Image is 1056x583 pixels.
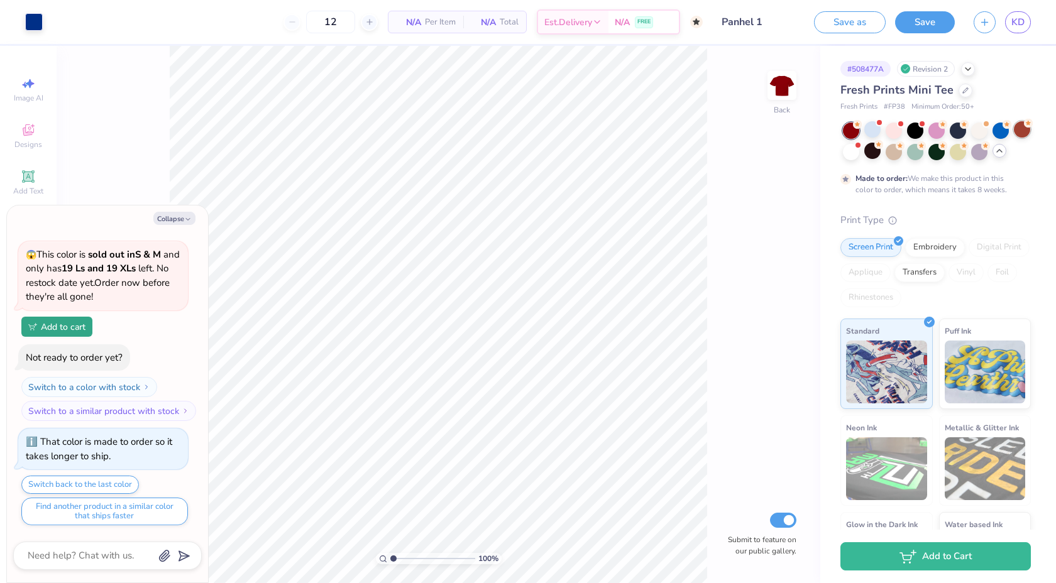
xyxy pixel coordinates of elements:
span: KD [1011,15,1025,30]
button: Add to Cart [840,542,1031,570]
span: Est. Delivery [544,16,592,29]
img: Switch to a similar product with stock [182,407,189,415]
span: Per Item [425,16,456,29]
strong: 19 Ls and 19 XLs [62,262,136,275]
button: Switch to a similar product with stock [21,401,196,421]
div: We make this product in this color to order, which means it takes 8 weeks. [855,173,1010,195]
span: Fresh Prints [840,102,877,112]
div: Applique [840,263,891,282]
div: Digital Print [969,238,1030,257]
div: That color is made to order so it takes longer to ship. [26,435,172,462]
div: Rhinestones [840,288,901,307]
span: # FP38 [884,102,905,112]
span: Standard [846,324,879,337]
span: Water based Ink [945,518,1003,531]
span: This color is and only has left . No restock date yet. Order now before they're all gone! [26,248,180,303]
span: Glow in the Dark Ink [846,518,918,531]
div: # 508477A [840,61,891,77]
div: Embroidery [905,238,965,257]
img: Standard [846,341,927,403]
input: – – [306,11,355,33]
img: Puff Ink [945,341,1026,403]
label: Submit to feature on our public gallery. [721,534,796,557]
div: Vinyl [949,263,984,282]
span: 😱 [26,249,36,261]
span: N/A [615,16,630,29]
button: Save as [814,11,886,33]
img: Neon Ink [846,437,927,500]
img: Back [769,73,795,98]
span: Image AI [14,93,43,103]
div: Transfers [894,263,945,282]
span: Designs [14,139,42,150]
span: N/A [396,16,421,29]
a: KD [1005,11,1031,33]
span: Puff Ink [945,324,971,337]
img: Switch to a color with stock [143,383,150,391]
strong: sold out in S & M [88,248,161,261]
span: Minimum Order: 50 + [911,102,974,112]
button: Save [895,11,955,33]
span: Neon Ink [846,421,877,434]
img: Add to cart [28,323,37,330]
div: Back [774,104,790,116]
span: Total [500,16,519,29]
button: Find another product in a similar color that ships faster [21,498,188,525]
div: Screen Print [840,238,901,257]
button: Switch to a color with stock [21,377,157,397]
span: Metallic & Glitter Ink [945,421,1019,434]
div: Foil [987,263,1017,282]
img: Metallic & Glitter Ink [945,437,1026,500]
button: Switch back to the last color [21,476,139,494]
span: 100 % [478,553,498,564]
button: Add to cart [21,317,92,337]
div: Revision 2 [897,61,955,77]
div: Not ready to order yet? [26,351,123,364]
div: Print Type [840,213,1031,227]
button: Collapse [153,212,195,225]
strong: Made to order: [855,173,908,183]
span: Fresh Prints Mini Tee [840,82,954,97]
input: Untitled Design [712,9,805,35]
span: N/A [471,16,496,29]
span: FREE [637,18,651,26]
span: Add Text [13,186,43,196]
